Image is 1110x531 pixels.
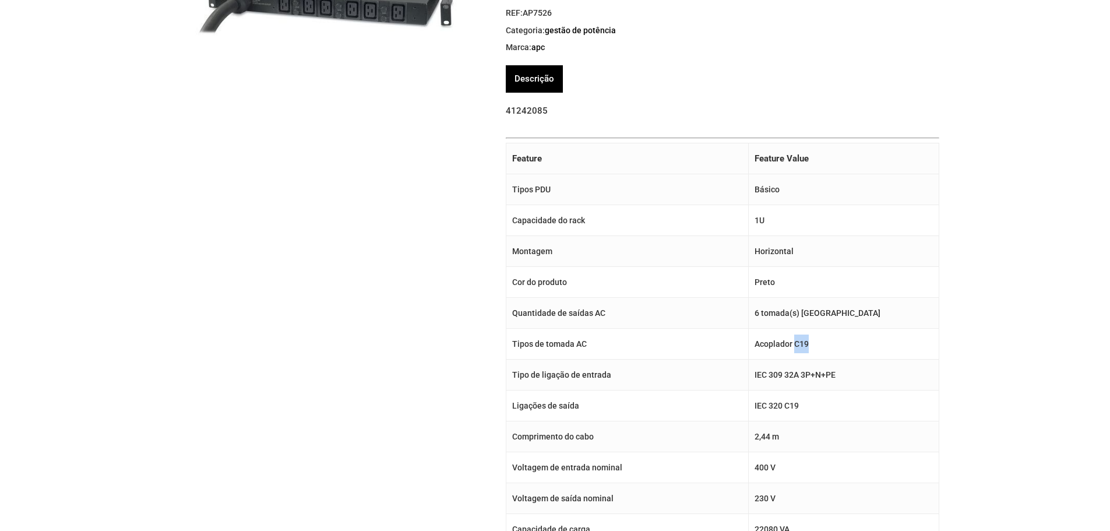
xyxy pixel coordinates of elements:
[506,452,748,483] td: Voltagem de entrada nominal
[523,8,552,17] span: AP7526
[748,360,939,391] td: IEC 309 32A 3P+N+PE
[748,236,939,267] td: Horizontal
[748,421,939,452] td: 2,44 m
[506,236,748,267] td: Montagem
[506,421,748,452] td: Comprimento do cabo
[506,360,748,391] td: Tipo de ligação de entrada
[748,329,939,360] td: Acoplador C19
[748,483,939,514] td: 230 V
[748,452,939,483] td: 400 V
[531,42,545,52] a: APC
[506,25,939,37] span: Categoria:
[748,391,939,421] td: IEC 320 C19
[506,483,748,514] td: Voltagem de saída nominal
[506,391,748,421] td: Ligações de saída
[748,143,939,174] th: Feature Value
[506,329,748,360] td: Tipos de tomada AC
[506,267,748,298] td: Cor do produto
[506,143,748,174] th: Feature
[748,267,939,298] td: Preto
[506,42,939,54] span: Marca:
[748,174,939,205] td: Básico
[506,101,939,133] p: 41242085
[545,25,616,36] a: Gestão de Potência
[506,205,748,236] td: Capacidade do rack
[506,8,939,19] span: REF:
[506,174,748,205] td: Tipos PDU
[748,205,939,236] td: 1U
[506,298,748,329] td: Quantidade de saídas AC
[515,65,554,93] a: Descrição
[748,298,939,329] td: 6 tomada(s) [GEOGRAPHIC_DATA]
